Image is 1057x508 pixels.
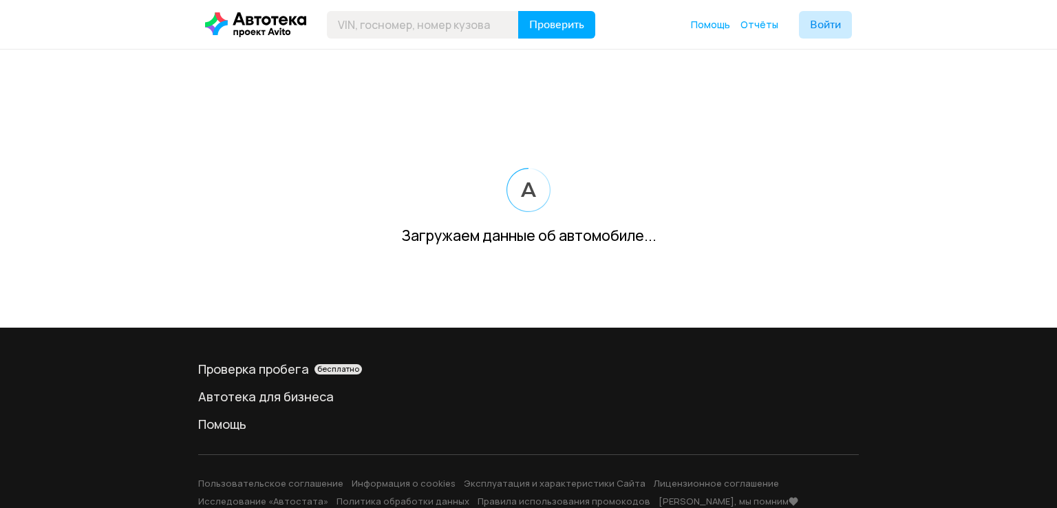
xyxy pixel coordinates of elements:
a: Политика обработки данных [337,495,469,507]
span: бесплатно [317,364,359,374]
button: Проверить [518,11,595,39]
a: Помощь [198,416,859,432]
div: Проверка пробега [198,361,859,377]
a: [PERSON_NAME], мы помним [659,495,798,507]
span: Войти [810,19,841,30]
a: Исследование «Автостата» [198,495,328,507]
a: Помощь [691,18,730,32]
a: Лицензионное соглашение [654,477,779,489]
span: Отчёты [740,18,778,31]
input: VIN, госномер, номер кузова [327,11,519,39]
a: Отчёты [740,18,778,32]
a: Информация о cookies [352,477,456,489]
a: Проверка пробегабесплатно [198,361,859,377]
a: Эксплуатация и характеристики Сайта [464,477,645,489]
a: Автотека для бизнеса [198,388,859,405]
div: Загружаем данные об автомобиле... [401,226,656,246]
a: Правила использования промокодов [478,495,650,507]
a: Пользовательское соглашение [198,477,343,489]
button: Войти [799,11,852,39]
span: Помощь [691,18,730,31]
span: Проверить [529,19,584,30]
